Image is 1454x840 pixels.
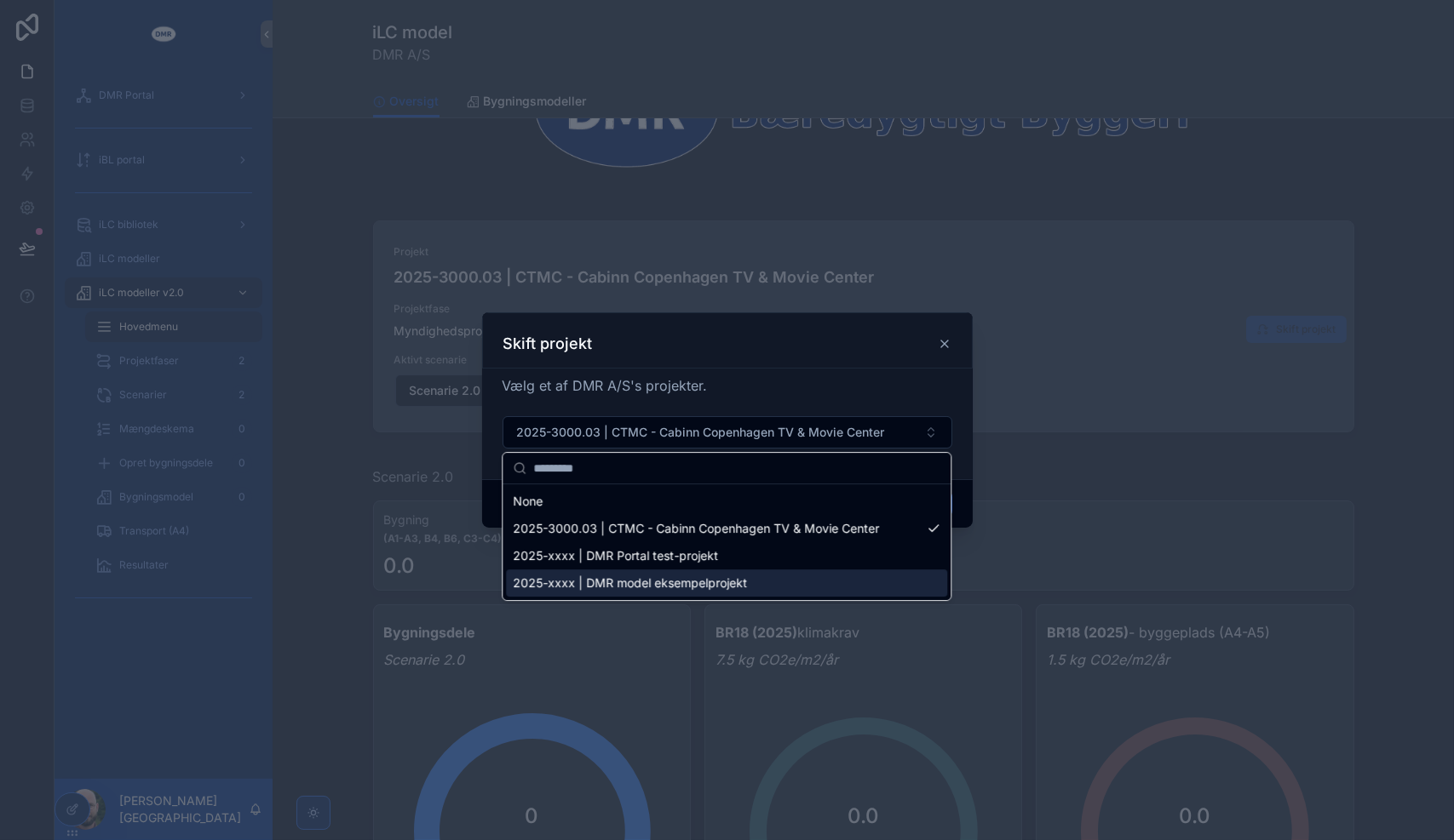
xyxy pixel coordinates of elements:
[513,547,718,564] span: 2025-xxxx | DMR Portal test-projekt
[513,574,747,591] span: 2025-xxxx | DMR model eksempelprojekt
[503,377,708,394] span: Vælg et af DMR A/S's projekter.
[513,520,879,537] span: 2025-3000.03 | CTMC - Cabinn Copenhagen TV & Movie Center
[517,424,885,441] span: 2025-3000.03 | CTMC - Cabinn Copenhagen TV & Movie Center
[503,484,951,600] div: Suggestions
[506,488,947,515] div: None
[503,416,952,449] button: Select Button
[503,334,593,354] h3: Skift projekt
